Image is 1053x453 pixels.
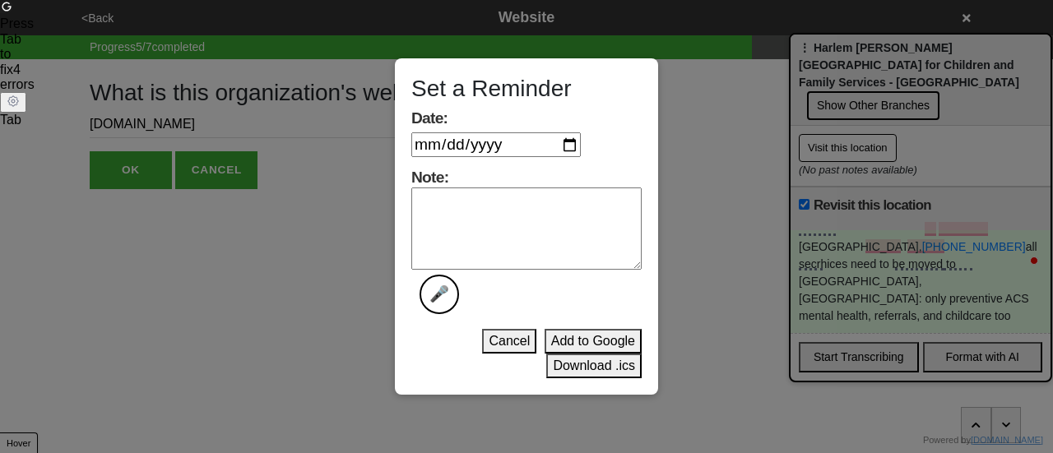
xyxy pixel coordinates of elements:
button: Add to Google [545,329,642,354]
textarea: Note:🎤 [411,187,642,270]
button: Note: [420,275,459,314]
label: Date: [411,109,581,161]
button: Download .ics [546,354,642,378]
label: Note: [411,168,642,314]
button: Cancel [482,329,536,354]
input: Date: [411,132,581,157]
